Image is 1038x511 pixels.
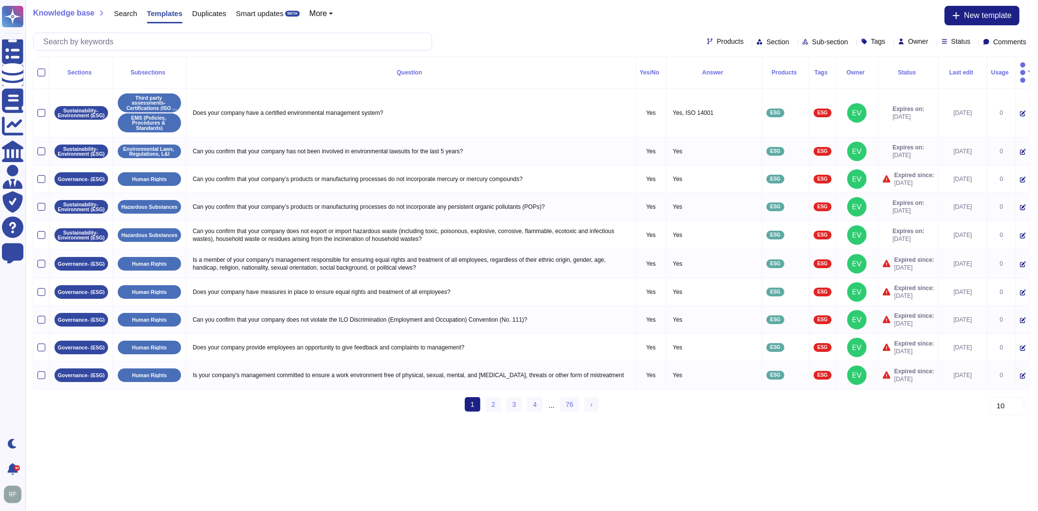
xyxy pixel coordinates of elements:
div: [DATE] [943,231,983,239]
span: ESG [818,345,828,350]
div: 0 [991,316,1012,324]
p: Yes [671,313,758,326]
p: Governance- (ESG) [58,345,105,350]
p: Can you confirm that your company’s products or manufacturing processes do not incorporate mercur... [190,173,632,185]
span: Expires on: [892,105,924,113]
div: [DATE] [943,288,983,296]
button: user [2,484,28,505]
div: Status [883,70,934,75]
span: ESG [818,373,828,378]
div: Sections [54,70,109,75]
div: Subsections [117,70,182,75]
p: Yes, ISO 14001 [671,107,758,119]
p: Does your company have measures in place to ensure equal rights and treatment of all employees? [190,286,632,298]
span: [DATE] [894,264,934,272]
span: [DATE] [894,347,934,355]
span: Expires on: [892,144,924,151]
span: ESG [770,110,781,115]
p: Governance- (ESG) [58,373,105,378]
div: [DATE] [943,316,983,324]
a: 4 [527,397,543,412]
p: Yes [640,316,662,324]
img: user [847,225,867,245]
img: user [847,310,867,329]
input: Search by keywords [38,33,432,50]
p: Yes [671,369,758,382]
span: Smart updates [236,10,284,17]
div: 0 [991,371,1012,379]
span: Templates [147,10,182,17]
div: 0 [991,288,1012,296]
span: [DATE] [892,151,924,159]
a: 2 [486,397,501,412]
img: user [847,197,867,217]
p: Human Rights [132,345,166,350]
div: [DATE] [943,344,983,351]
div: 0 [991,344,1012,351]
p: Human Rights [132,177,166,182]
img: user [4,486,21,503]
div: [DATE] [943,203,983,211]
span: ESG [818,317,828,322]
span: Expired since: [894,171,934,179]
div: Owner [840,70,874,75]
span: Knowledge base [33,9,94,17]
span: Expired since: [894,284,934,292]
span: [DATE] [894,292,934,300]
p: Environmental Laws, Regulations, L&I [121,146,178,157]
p: Yes [640,147,662,155]
p: Yes [640,175,662,183]
p: Yes [640,288,662,296]
div: [DATE] [943,260,983,268]
span: ESG [818,110,828,115]
p: Yes [671,229,758,241]
span: More [310,10,327,18]
p: Yes [640,260,662,268]
div: Usage [991,70,1012,75]
p: Yes [671,286,758,298]
span: ESG [770,149,781,154]
p: Does your company have a certified environmental management system? [190,107,632,119]
p: Human Rights [132,290,166,295]
p: Yes [671,341,758,354]
span: Owner [908,38,928,45]
span: [DATE] [892,235,924,243]
span: Search [114,10,137,17]
p: Governance- (ESG) [58,290,105,295]
img: user [847,365,867,385]
span: ESG [770,233,781,237]
span: ESG [770,204,781,209]
div: [DATE] [943,371,983,379]
div: 0 [991,231,1012,239]
p: Yes [671,257,758,270]
p: Can you confirm that your company has not been involved in environmental lawsuits for the last 5 ... [190,145,632,158]
div: BETA [285,11,299,17]
div: [DATE] [943,147,983,155]
p: EMS (Policies, Procedures & Standards) [121,115,178,131]
span: Expired since: [894,340,934,347]
button: More [310,10,333,18]
span: ESG [818,290,828,294]
span: [DATE] [892,207,924,215]
span: 1 [465,397,480,412]
p: Governance- (ESG) [58,317,105,323]
span: ESG [770,373,781,378]
div: Tags [814,70,832,75]
span: ESG [818,204,828,209]
span: ESG [770,290,781,294]
p: Can you confirm that your company does not violate the ILO Discrimination (Employment and Occupat... [190,313,632,326]
span: Section [766,38,789,45]
p: Sustainability- Environment (ESG) [58,146,105,157]
p: Sustainability- Environment (ESG) [58,230,105,240]
div: Last edit [943,70,983,75]
span: Tags [871,38,886,45]
p: Human Rights [132,261,166,267]
p: Yes [640,371,662,379]
span: Status [951,38,971,45]
div: Answer [671,70,758,75]
img: user [847,103,867,123]
div: 0 [991,109,1012,117]
span: [DATE] [892,113,924,121]
span: Expires on: [892,199,924,207]
span: ESG [818,177,828,182]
